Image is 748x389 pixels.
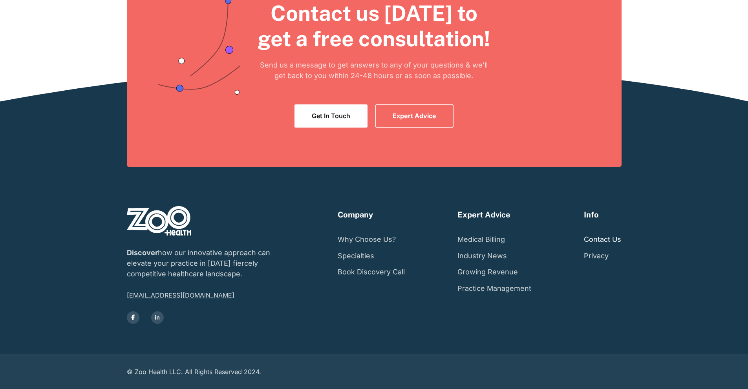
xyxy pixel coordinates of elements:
a: Get In Touch [294,104,368,128]
a: Practice Management [457,280,531,297]
h6: Expert Advice [457,210,510,219]
a: Privacy [584,248,609,264]
h6: Company [338,210,373,219]
a: in [151,311,164,324]
a: Growing Revenue [457,264,518,280]
p: Send us a message to get answers to any of your questions & we'll get back to you within 24-48 ho... [255,60,493,81]
a: [EMAIL_ADDRESS][DOMAIN_NAME] [127,291,234,300]
h2: Contact us [DATE] to get a free consultation! [255,1,493,52]
a:  [127,311,139,324]
strong: Discover [127,248,158,257]
a: Medical Billing [457,231,505,248]
p: how our innovative approach can elevate your practice in [DATE] fiercely competitive healthcare l... [127,247,285,279]
a: Specialties [338,248,374,264]
a: Contact Us [584,231,621,248]
a: Why Choose Us? [338,231,396,248]
a: Expert Advice [375,104,454,128]
a: Industry News [457,248,507,264]
a: Book Discovery Call [338,264,405,280]
h6: Info [584,210,599,219]
div: © Zoo Health LLC. All Rights Reserved 2024. [127,367,374,377]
